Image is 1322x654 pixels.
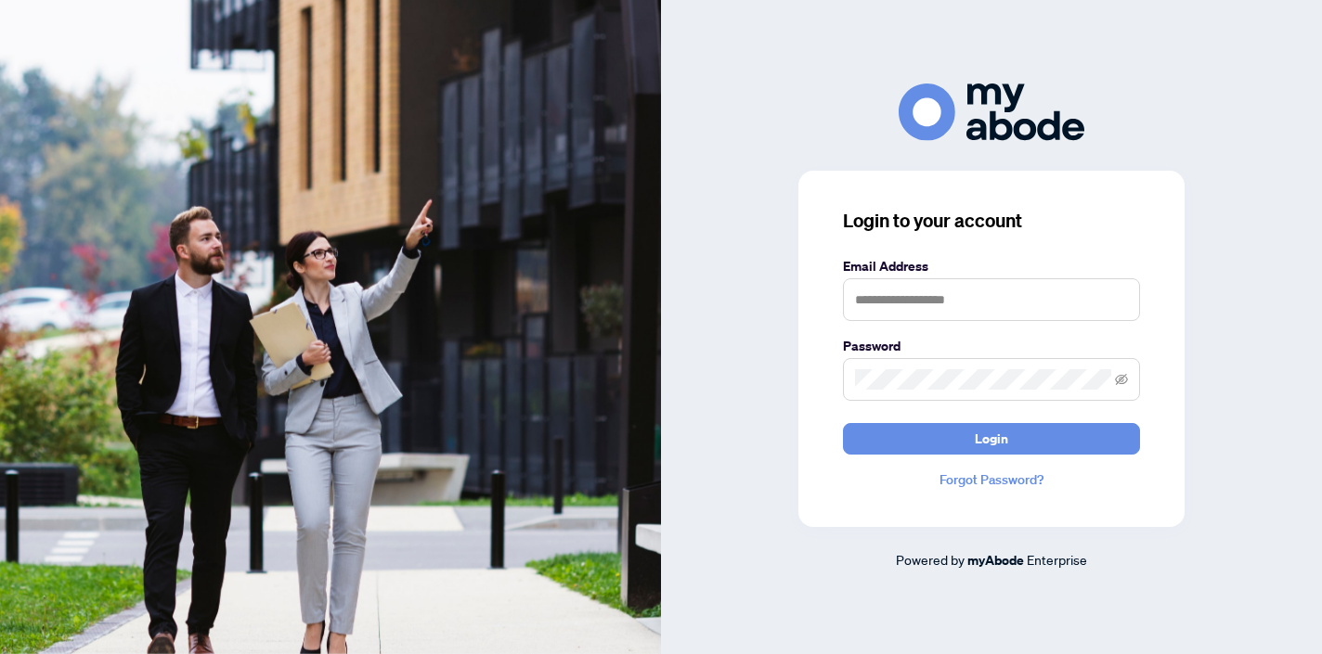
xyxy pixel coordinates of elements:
span: Enterprise [1027,551,1087,568]
img: ma-logo [899,83,1084,140]
span: Powered by [896,551,965,568]
label: Password [843,336,1140,356]
a: Forgot Password? [843,469,1140,490]
label: Email Address [843,256,1140,276]
h3: Login to your account [843,208,1140,234]
span: eye-invisible [1115,373,1128,386]
button: Login [843,423,1140,455]
span: Login [975,424,1008,454]
a: myAbode [967,550,1024,571]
